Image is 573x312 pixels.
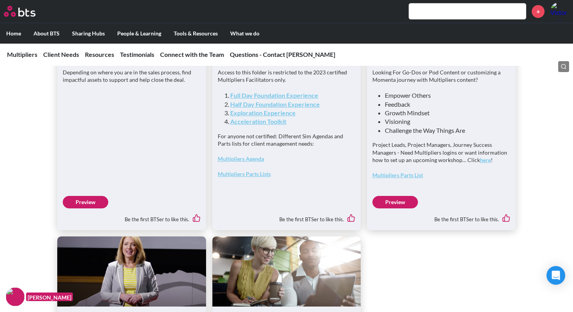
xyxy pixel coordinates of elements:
div: Be the first BTSer to like this. [63,208,201,225]
p: Looking For Go-Dos or Pod Content or customizing a Momenta journey with Multipliers content? [372,69,510,84]
a: Preview [63,196,108,208]
a: Acceleration Toolkit [230,118,286,125]
p: Access to this folder is restricted to the 2023 certified Multipliers Facilitators only. [218,69,356,84]
img: F [6,287,25,306]
a: Full Day Foundation Experience [230,92,318,99]
a: Client Needs [43,51,79,58]
div: Open Intercom Messenger [547,266,565,285]
a: Half Day Foundation Experience [230,100,320,108]
a: here [480,157,491,163]
p: Project Leads, Project Managers, Journey Success Managers - Need Multipliers logins or want infor... [372,141,510,164]
a: Multipliers Agenda [218,155,264,162]
li: Feedback [385,100,504,109]
p: For anyone not certified: Different Sim Agendas and Parts lists for client management needs: [218,132,356,148]
label: People & Learning [111,23,167,44]
a: Go home [4,6,50,17]
a: Connect with the Team [160,51,224,58]
li: Challenge the Way Things Are [385,126,504,135]
li: Empower Others [385,91,504,100]
a: Resources [85,51,114,58]
a: Profile [550,2,569,21]
p: Depending on where you are in the sales process, find impactful assets to support and help close ... [63,69,201,84]
a: Multipliers Parts List [372,172,423,178]
div: Be the first BTSer to like this. [218,208,356,225]
li: Visioning [385,117,504,126]
a: Preview [372,196,418,208]
img: BTS Logo [4,6,35,17]
label: What we do [224,23,266,44]
a: Multipliers [7,51,37,58]
img: Victor Brandao [550,2,569,21]
label: Sharing Hubs [66,23,111,44]
label: Tools & Resources [167,23,224,44]
a: + [532,5,545,18]
a: Questions - Contact [PERSON_NAME] [230,51,335,58]
li: Growth Mindset [385,109,504,117]
label: About BTS [27,23,66,44]
a: Testimonials [120,51,154,58]
a: Exploration Experience [230,109,296,116]
figcaption: [PERSON_NAME] [26,293,73,301]
a: Multipliers Parts Lists [218,171,271,177]
div: Be the first BTSer to like this. [372,208,510,225]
